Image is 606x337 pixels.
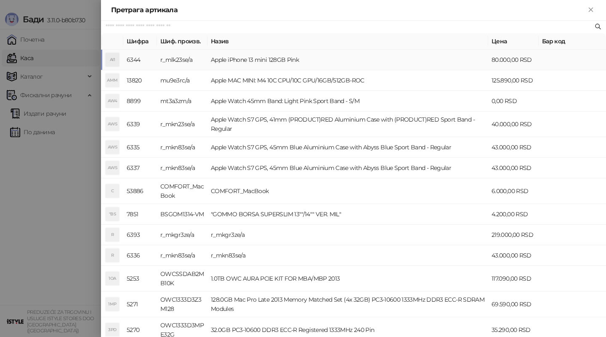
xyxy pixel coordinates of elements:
td: 43.000,00 RSD [488,245,539,266]
td: r_mkn23se/a [157,111,207,137]
td: 125.890,00 RSD [488,70,539,91]
td: r_mkgr3ze/a [157,225,207,245]
td: 6335 [123,137,157,158]
td: 0,00 RSD [488,91,539,111]
td: Apple MAC MINI: M4 10C CPU/10C GPU/16GB/512GB-ROC [207,70,488,91]
td: 43.000,00 RSD [488,158,539,178]
td: 5253 [123,266,157,292]
td: 7851 [123,204,157,225]
td: r_mkgr3ze/a [207,225,488,245]
div: 1MP [106,297,119,311]
td: r_mkn83se/a [157,137,207,158]
div: AWS [106,161,119,175]
td: 40.000,00 RSD [488,111,539,137]
div: AI1 [106,53,119,66]
th: Бар код [539,33,606,50]
th: Назив [207,33,488,50]
td: 6339 [123,111,157,137]
td: Apple Watch 45mm Band: Light Pink Sport Band - S/M [207,91,488,111]
td: "GOMMO BORSA SUPERSLIM 13""/14"" VER. MIL" [207,204,488,225]
td: 53886 [123,178,157,204]
td: 80.000,00 RSD [488,50,539,70]
td: 6344 [123,50,157,70]
td: r_mkn83se/a [207,245,488,266]
td: 6336 [123,245,157,266]
td: 117.090,00 RSD [488,266,539,292]
td: 6.000,00 RSD [488,178,539,204]
td: 43.000,00 RSD [488,137,539,158]
td: BSGOM1314-VM [157,204,207,225]
div: C [106,184,119,198]
td: 5271 [123,292,157,317]
td: r_mlk23se/a [157,50,207,70]
div: 1OA [106,272,119,285]
td: r_mkn83se/a [157,245,207,266]
td: mu9e3rc/a [157,70,207,91]
td: Apple iPhone 13 mini 128GB Pink [207,50,488,70]
div: AMM [106,74,119,87]
td: Apple Watch S7 GPS, 41mm (PRODUCT)RED Aluminium Case with (PRODUCT)RED Sport Band - Regular [207,111,488,137]
div: AWS [106,117,119,131]
td: 4.200,00 RSD [488,204,539,225]
td: COMFORT_MacBook [157,178,207,204]
td: 128.0GB Mac Pro Late 2013 Memory Matched Set (4x 32GB) PC3-10600 1333MHz DDR3 ECC-R SDRAM Modules [207,292,488,317]
th: Шиф. произв. [157,33,207,50]
td: 1.0TB OWC AURA PCIE KIT FOR MBA/MBP 2013 [207,266,488,292]
div: AWS [106,141,119,154]
div: AW4 [106,94,119,108]
td: 6337 [123,158,157,178]
td: 69.590,00 RSD [488,292,539,317]
th: Цена [488,33,539,50]
td: 219.000,00 RSD [488,225,539,245]
td: OWC1333D3Z3M128 [157,292,207,317]
div: 3PD [106,323,119,337]
td: Apple Watch S7 GPS, 45mm Blue Aluminium Case with Abyss Blue Sport Band - Regular [207,158,488,178]
td: 6393 [123,225,157,245]
td: OWCSSDAB2MB10K [157,266,207,292]
div: Претрага артикала [111,5,586,15]
td: mt3a3zm/a [157,91,207,111]
td: 8899 [123,91,157,111]
div: "BS [106,207,119,221]
td: r_mkn83se/a [157,158,207,178]
td: COMFORT_MacBook [207,178,488,204]
div: R [106,249,119,262]
div: R [106,228,119,241]
th: Шифра [123,33,157,50]
td: Apple Watch S7 GPS, 45mm Blue Aluminium Case with Abyss Blue Sport Band - Regular [207,137,488,158]
td: 13820 [123,70,157,91]
button: Close [586,5,596,15]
